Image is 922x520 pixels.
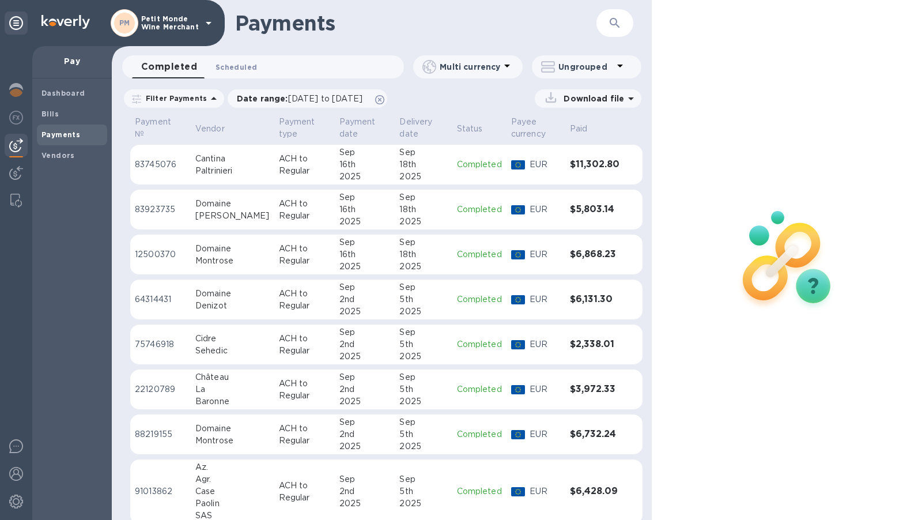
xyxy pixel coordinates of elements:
p: EUR [530,383,561,395]
b: Payments [41,130,80,139]
div: Sep [339,326,391,338]
div: 18th [399,248,447,261]
div: La [195,383,270,395]
p: Completed [457,248,502,261]
h3: $6,428.09 [570,486,619,497]
p: Completed [457,383,502,395]
div: Domaine [195,243,270,255]
h3: $2,338.01 [570,339,619,350]
div: 2025 [339,498,391,510]
div: 5th [399,293,447,306]
b: Dashboard [41,89,85,97]
div: 2025 [399,440,447,453]
div: Sep [339,236,391,248]
div: Sep [399,281,447,293]
p: 12500370 [135,248,186,261]
div: 5th [399,485,447,498]
span: Payment № [135,116,186,140]
b: PM [119,18,130,27]
div: Montrose [195,255,270,267]
p: Multi currency [440,61,500,73]
span: Payee currency [511,116,561,140]
div: Domaine [195,198,270,210]
div: 2025 [399,306,447,318]
p: EUR [530,293,561,306]
p: ACH to Regular [279,153,330,177]
img: Logo [41,15,90,29]
div: 16th [339,159,391,171]
div: 2nd [339,293,391,306]
div: 2025 [339,395,391,408]
h1: Payments [235,11,596,35]
div: Sep [399,236,447,248]
div: 2nd [339,383,391,395]
div: Paolin [195,498,270,510]
div: 2025 [339,261,391,273]
p: Vendor [195,123,225,135]
div: 2025 [399,395,447,408]
span: Paid [570,123,603,135]
p: Filter Payments [141,93,207,103]
span: Scheduled [216,61,257,73]
p: Petit Monde Wine Merchant [141,15,199,31]
p: Payee currency [511,116,546,140]
div: 2nd [339,428,391,440]
div: 18th [399,159,447,171]
p: 64314431 [135,293,186,306]
h3: $3,972.33 [570,384,619,395]
div: Az. [195,461,270,473]
span: Completed [141,59,197,75]
p: Status [457,123,483,135]
div: Agr. [195,473,270,485]
div: Sep [339,473,391,485]
div: Château [195,371,270,383]
p: EUR [530,428,561,440]
p: Paid [570,123,588,135]
div: Sep [399,191,447,204]
b: Vendors [41,151,75,160]
div: 16th [339,248,391,261]
p: Date range : [237,93,368,104]
p: EUR [530,204,561,216]
p: 75746918 [135,338,186,351]
div: 2nd [339,485,391,498]
div: Sep [399,416,447,428]
span: Delivery date [399,116,447,140]
div: 2025 [339,216,391,228]
div: [PERSON_NAME] [195,210,270,222]
div: 5th [399,383,447,395]
p: Completed [457,293,502,306]
p: 83923735 [135,204,186,216]
div: Unpin categories [5,12,28,35]
p: Delivery date [399,116,432,140]
h3: $6,131.30 [570,294,619,305]
div: Cidre [195,333,270,345]
div: 16th [339,204,391,216]
h3: $6,732.24 [570,429,619,440]
div: 2025 [399,351,447,363]
p: Completed [457,428,502,440]
p: Completed [457,485,502,498]
div: Domaine [195,423,270,435]
p: Download file [559,93,624,104]
p: EUR [530,248,561,261]
img: Foreign exchange [9,111,23,125]
p: Ungrouped [558,61,613,73]
div: Sehedic [195,345,270,357]
p: Completed [457,204,502,216]
div: 2nd [339,338,391,351]
span: Vendor [195,123,240,135]
div: 2025 [399,261,447,273]
div: Sep [399,473,447,485]
div: 2025 [339,351,391,363]
p: EUR [530,338,561,351]
p: 83745076 [135,159,186,171]
div: Sep [339,146,391,159]
div: Sep [339,416,391,428]
div: Sep [399,326,447,338]
p: Payment type [279,116,315,140]
p: 91013862 [135,485,186,498]
div: 2025 [339,171,391,183]
div: 18th [399,204,447,216]
span: [DATE] to [DATE] [288,94,362,103]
